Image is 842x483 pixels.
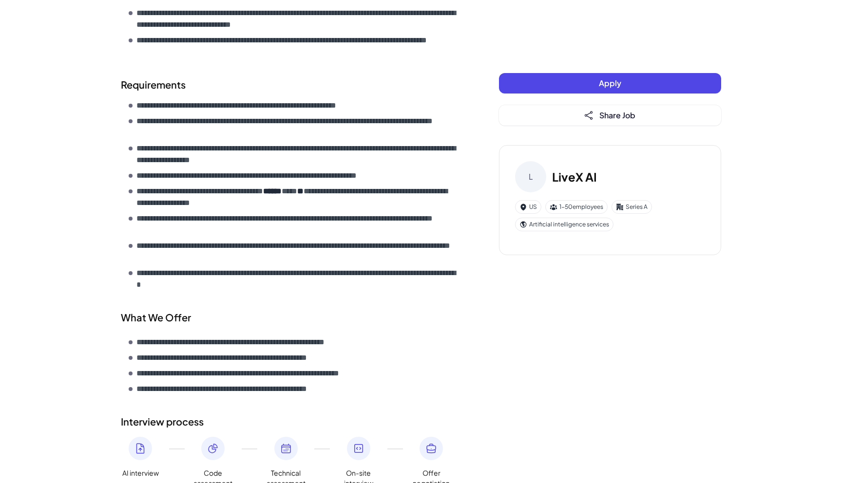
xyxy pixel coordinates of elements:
[545,200,608,214] div: 1-50 employees
[121,414,460,429] h2: Interview process
[515,200,541,214] div: US
[499,105,721,126] button: Share Job
[121,310,460,325] div: What We Offer
[599,110,635,120] span: Share Job
[612,200,652,214] div: Series A
[552,168,597,186] h3: LiveX AI
[122,468,159,478] span: AI interview
[121,77,460,92] h2: Requirements
[499,73,721,93] button: Apply
[515,218,613,231] div: Artificial intelligence services
[515,161,546,192] div: L
[599,78,621,88] span: Apply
